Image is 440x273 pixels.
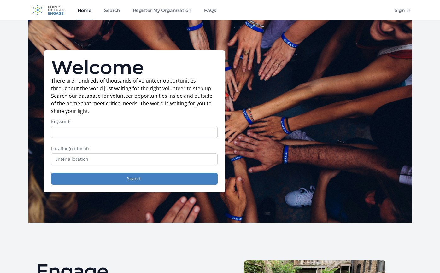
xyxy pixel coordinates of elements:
[51,77,218,115] p: There are hundreds of thousands of volunteer opportunities throughout the world just waiting for ...
[51,146,218,152] label: Location
[51,119,218,125] label: Keywords
[51,58,218,77] h1: Welcome
[51,173,218,185] button: Search
[69,146,89,152] span: (optional)
[51,153,218,165] input: Enter a location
